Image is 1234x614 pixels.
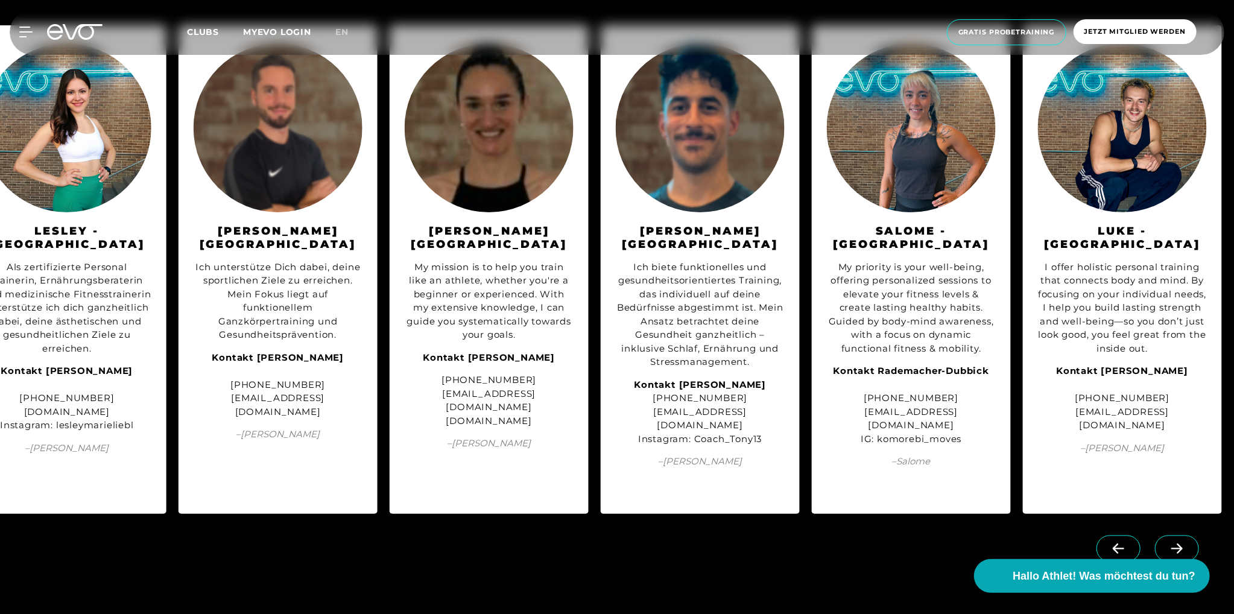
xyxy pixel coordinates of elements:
[212,352,344,363] strong: Kontakt [PERSON_NAME]
[243,27,311,37] a: MYEVO LOGIN
[405,43,574,212] img: Andrea
[187,26,243,37] a: Clubs
[405,224,574,252] h3: [PERSON_NAME][GEOGRAPHIC_DATA]
[827,261,996,356] div: My priority is your well-being, offering personalized sessions to elevate your fitness levels & c...
[1057,365,1189,376] strong: Kontakt [PERSON_NAME]
[1038,364,1207,432] div: [PHONE_NUMBER] [EMAIL_ADDRESS][DOMAIN_NAME]
[827,455,996,469] span: – Salome
[405,373,574,428] div: [PHONE_NUMBER] [EMAIL_ADDRESS][DOMAIN_NAME] [DOMAIN_NAME]
[194,351,362,419] div: [PHONE_NUMBER] [EMAIL_ADDRESS][DOMAIN_NAME]
[943,19,1070,45] a: Gratis Probetraining
[634,379,767,390] strong: Kontakt [PERSON_NAME]
[1084,27,1186,37] span: Jetzt Mitglied werden
[616,455,785,469] span: – [PERSON_NAME]
[616,224,785,252] h3: [PERSON_NAME][GEOGRAPHIC_DATA]
[423,352,555,363] strong: Kontakt [PERSON_NAME]
[827,224,996,252] h3: Salome - [GEOGRAPHIC_DATA]
[1,365,133,376] strong: Kontakt [PERSON_NAME]
[1070,19,1200,45] a: Jetzt Mitglied werden
[1038,261,1207,356] div: I offer holistic personal training that connects body and mind. By focusing on your individual ne...
[1038,224,1207,252] h3: Luke - [GEOGRAPHIC_DATA]
[335,25,363,39] a: en
[1038,43,1207,212] img: Luke
[827,43,996,212] img: Salome
[187,27,219,37] span: Clubs
[194,224,362,252] h3: [PERSON_NAME][GEOGRAPHIC_DATA]
[616,378,785,446] div: [PHONE_NUMBER] [EMAIL_ADDRESS][DOMAIN_NAME] Instagram: Coach_Tony13
[405,437,574,451] span: – [PERSON_NAME]
[405,261,574,342] div: My mission is to help you train like an athlete, whether you're a beginner or experienced. With m...
[827,364,996,446] div: [PHONE_NUMBER] [EMAIL_ADDRESS][DOMAIN_NAME] IG: komorebi_moves
[834,365,990,376] strong: Kontakt Rademacher-Dubbick
[958,27,1055,37] span: Gratis Probetraining
[974,559,1210,593] button: Hallo Athlet! Was möchtest du tun?
[194,43,362,212] img: Michael
[1038,442,1207,455] span: – [PERSON_NAME]
[194,428,362,442] span: – [PERSON_NAME]
[1013,568,1195,584] span: Hallo Athlet! Was möchtest du tun?
[194,261,362,342] div: Ich unterstütze Dich dabei, deine sportlichen Ziele zu erreichen. Mein Fokus liegt auf funktionel...
[335,27,349,37] span: en
[616,43,785,212] img: Anthony
[616,261,785,369] div: Ich biete funktionelles und gesundheitsorientiertes Training, das individuell auf deine Bedürfnis...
